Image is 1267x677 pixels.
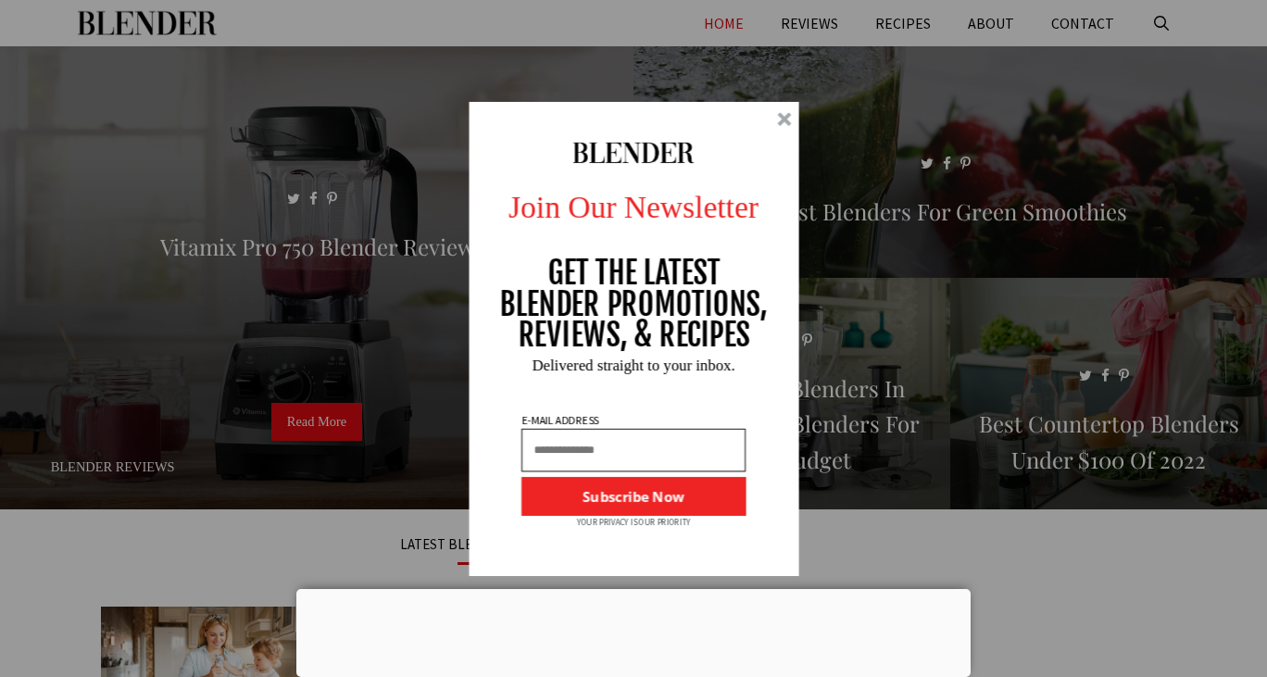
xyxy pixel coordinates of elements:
[453,357,815,372] p: Delivered straight to your inbox.
[453,183,815,230] p: Join Our Newsletter
[520,414,601,425] p: E-MAIL ADDRESS
[499,257,769,351] p: GET THE LATEST BLENDER PROMOTIONS, REVIEWS, & RECIPES
[577,515,691,528] p: YOUR PRIVACY IS OUR PRIORITY
[296,589,971,672] iframe: Advertisement
[521,476,746,515] button: Subscribe Now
